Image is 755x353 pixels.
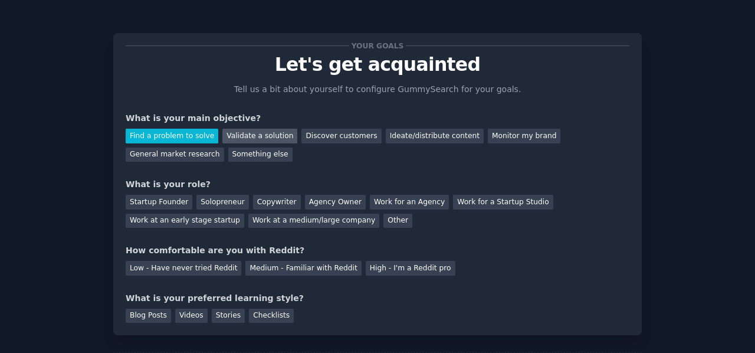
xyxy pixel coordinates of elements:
[229,83,526,96] p: Tell us a bit about yourself to configure GummySearch for your goals.
[126,178,629,191] div: What is your role?
[126,244,629,257] div: How comfortable are you with Reddit?
[126,148,224,162] div: General market research
[248,214,379,228] div: Work at a medium/large company
[196,195,248,210] div: Solopreneur
[126,54,629,75] p: Let's get acquainted
[175,309,208,323] div: Videos
[126,292,629,305] div: What is your preferred learning style?
[126,214,244,228] div: Work at an early stage startup
[349,40,406,52] span: Your goals
[249,309,294,323] div: Checklists
[488,129,560,143] div: Monitor my brand
[453,195,553,210] div: Work for a Startup Studio
[222,129,297,143] div: Validate a solution
[126,309,171,323] div: Blog Posts
[383,214,412,228] div: Other
[126,112,629,125] div: What is your main objective?
[370,195,449,210] div: Work for an Agency
[126,129,218,143] div: Find a problem to solve
[253,195,301,210] div: Copywriter
[126,261,241,276] div: Low - Have never tried Reddit
[228,148,293,162] div: Something else
[301,129,381,143] div: Discover customers
[245,261,361,276] div: Medium - Familiar with Reddit
[366,261,455,276] div: High - I'm a Reddit pro
[386,129,484,143] div: Ideate/distribute content
[126,195,192,210] div: Startup Founder
[212,309,245,323] div: Stories
[305,195,366,210] div: Agency Owner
